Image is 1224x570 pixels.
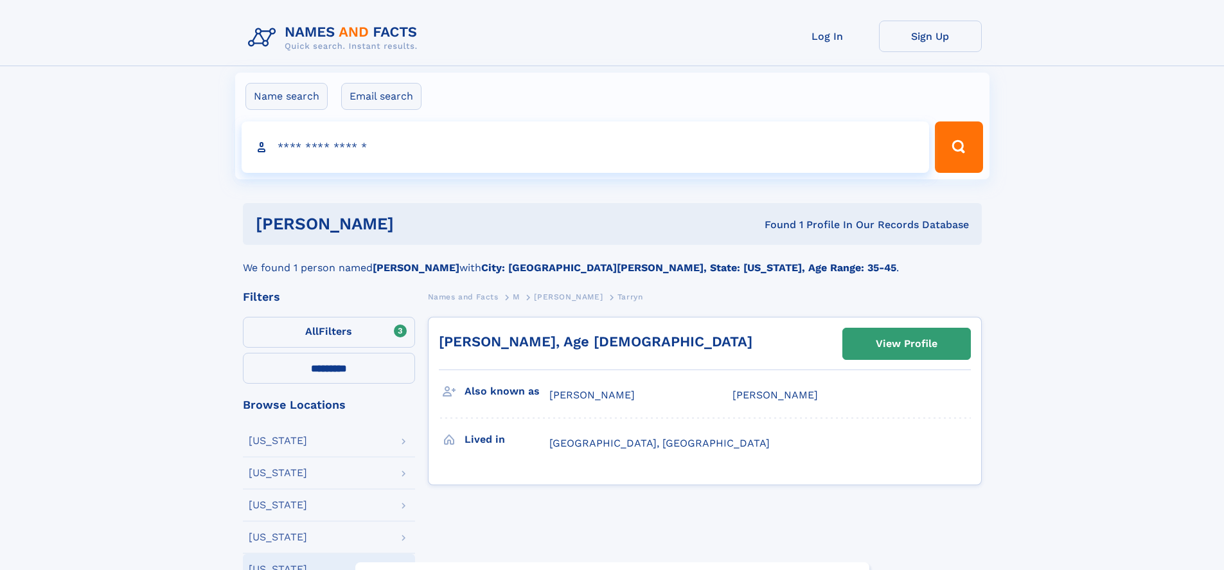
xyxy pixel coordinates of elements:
b: City: [GEOGRAPHIC_DATA][PERSON_NAME], State: [US_STATE], Age Range: 35-45 [481,262,896,274]
a: Names and Facts [428,289,499,305]
b: [PERSON_NAME] [373,262,459,274]
h3: Lived in [465,429,549,450]
span: [PERSON_NAME] [534,292,603,301]
div: Browse Locations [243,399,415,411]
label: Name search [245,83,328,110]
label: Filters [243,317,415,348]
a: [PERSON_NAME], Age [DEMOGRAPHIC_DATA] [439,334,752,350]
span: [PERSON_NAME] [549,389,635,401]
a: Sign Up [879,21,982,52]
div: Filters [243,291,415,303]
a: M [513,289,520,305]
span: All [305,325,319,337]
div: [US_STATE] [249,468,307,478]
a: Log In [776,21,879,52]
a: [PERSON_NAME] [534,289,603,305]
span: Tarryn [617,292,643,301]
img: Logo Names and Facts [243,21,428,55]
span: [GEOGRAPHIC_DATA], [GEOGRAPHIC_DATA] [549,437,770,449]
div: View Profile [876,329,937,359]
a: View Profile [843,328,970,359]
input: search input [242,121,930,173]
button: Search Button [935,121,982,173]
span: [PERSON_NAME] [732,389,818,401]
div: [US_STATE] [249,436,307,446]
h3: Also known as [465,380,549,402]
div: Found 1 Profile In Our Records Database [579,218,969,232]
div: [US_STATE] [249,500,307,510]
div: We found 1 person named with . [243,245,982,276]
div: [US_STATE] [249,532,307,542]
span: M [513,292,520,301]
h1: [PERSON_NAME] [256,216,580,232]
label: Email search [341,83,421,110]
